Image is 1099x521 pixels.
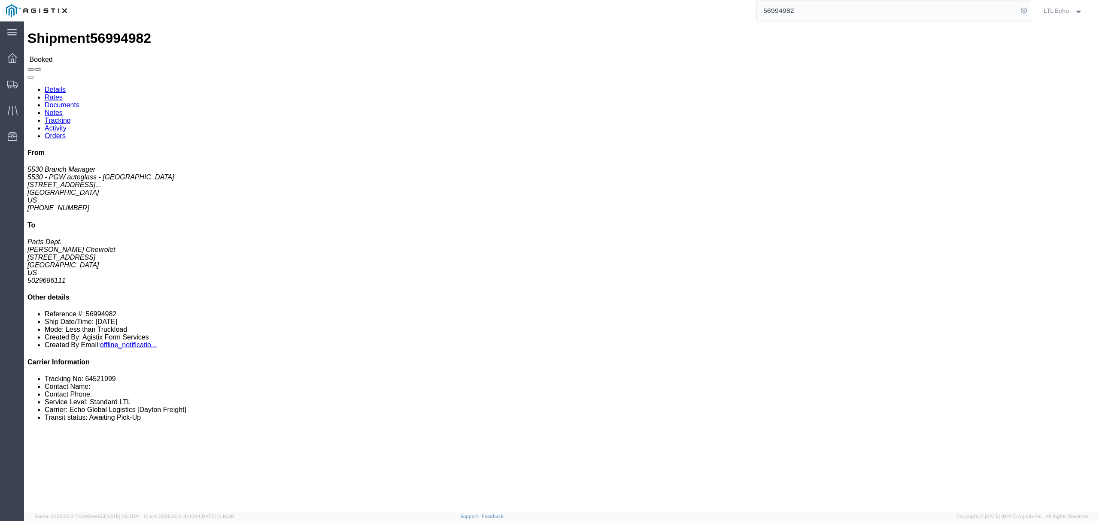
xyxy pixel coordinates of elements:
[24,21,1099,512] iframe: FS Legacy Container
[200,514,234,519] span: [DATE] 10:16:38
[482,514,504,519] a: Feedback
[105,514,140,519] span: [DATE] 09:51:04
[34,514,140,519] span: Server: 2025.20.0-710e05ee653
[1044,6,1069,15] span: LTL Echo
[6,4,67,17] img: logo
[460,514,482,519] a: Support
[956,513,1089,520] span: Copyright © [DATE]-[DATE] Agistix Inc., All Rights Reserved
[144,514,234,519] span: Client: 2025.20.0-8b113f4
[1043,6,1087,16] button: LTL Echo
[757,0,1018,21] input: Search for shipment number, reference number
